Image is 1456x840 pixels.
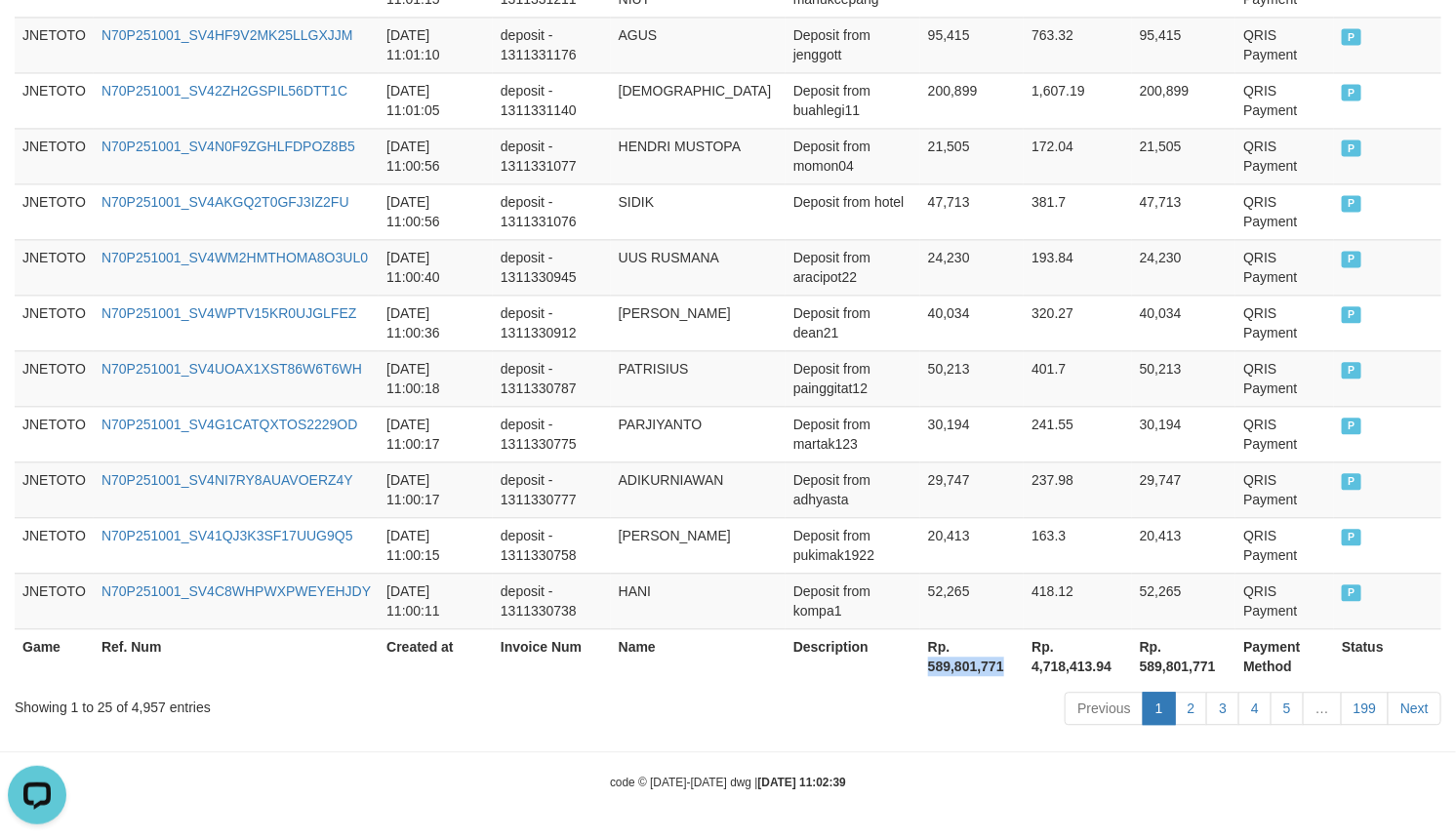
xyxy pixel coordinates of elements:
td: 52,265 [1132,573,1235,628]
a: N70P251001_SV4NI7RY8AUAVOERZ4Y [101,472,353,488]
td: 401.7 [1024,350,1131,406]
td: JNETOTO [15,72,94,128]
td: QRIS Payment [1235,517,1334,573]
td: Deposit from momon04 [786,128,920,183]
td: 95,415 [920,17,1024,72]
td: 29,747 [920,461,1024,517]
th: Rp. 589,801,771 [1132,628,1235,684]
td: [PERSON_NAME] [611,517,786,573]
td: Deposit from pukimak1922 [786,517,920,573]
td: 21,505 [1132,128,1235,183]
a: N70P251001_SV41QJ3K3SF17UUG9Q5 [101,528,353,543]
td: QRIS Payment [1235,128,1334,183]
th: Name [611,628,786,684]
td: QRIS Payment [1235,350,1334,406]
td: deposit - 1311330787 [493,350,611,406]
a: N70P251001_SV4C8WHPWXPWEYEHJDY [101,583,371,599]
td: 200,899 [1132,72,1235,128]
strong: [DATE] 11:02:39 [758,776,846,789]
td: Deposit from martak123 [786,406,920,461]
td: JNETOTO [15,461,94,517]
span: PAID [1342,28,1361,45]
td: 418.12 [1024,573,1131,628]
td: 95,415 [1132,17,1235,72]
span: PAID [1342,418,1361,434]
td: Deposit from kompa1 [786,573,920,628]
a: Previous [1065,692,1143,725]
td: 200,899 [920,72,1024,128]
td: QRIS Payment [1235,72,1334,128]
td: 193.84 [1024,239,1131,295]
span: PAID [1342,195,1361,212]
td: UUS RUSMANA [611,239,786,295]
td: [DATE] 11:00:18 [379,350,493,406]
td: PARJIYANTO [611,406,786,461]
td: deposit - 1311330912 [493,295,611,350]
td: JNETOTO [15,573,94,628]
td: JNETOTO [15,183,94,239]
td: 20,413 [920,517,1024,573]
td: QRIS Payment [1235,17,1334,72]
td: 20,413 [1132,517,1235,573]
a: 3 [1206,692,1239,725]
td: [DATE] 11:00:36 [379,295,493,350]
td: deposit - 1311330758 [493,517,611,573]
a: N70P251001_SV4HF9V2MK25LLGXJJM [101,27,353,43]
td: JNETOTO [15,295,94,350]
td: deposit - 1311331140 [493,72,611,128]
td: deposit - 1311330775 [493,406,611,461]
td: Deposit from painggitat12 [786,350,920,406]
td: 47,713 [920,183,1024,239]
a: 2 [1175,692,1208,725]
th: Status [1334,628,1441,684]
td: 172.04 [1024,128,1131,183]
span: PAID [1342,362,1361,379]
td: deposit - 1311330738 [493,573,611,628]
td: Deposit from aracipot22 [786,239,920,295]
td: [DATE] 11:00:56 [379,128,493,183]
td: JNETOTO [15,517,94,573]
td: 40,034 [920,295,1024,350]
td: Deposit from adhyasta [786,461,920,517]
td: Deposit from buahlegi11 [786,72,920,128]
td: 381.7 [1024,183,1131,239]
th: Description [786,628,920,684]
a: N70P251001_SV4G1CATQXTOS2229OD [101,417,358,432]
td: JNETOTO [15,406,94,461]
td: 237.98 [1024,461,1131,517]
td: JNETOTO [15,128,94,183]
td: PATRISIUS [611,350,786,406]
a: N70P251001_SV4WM2HMTHOMA8O3UL0 [101,250,368,265]
td: 50,213 [920,350,1024,406]
td: 30,194 [920,406,1024,461]
td: 29,747 [1132,461,1235,517]
th: Created at [379,628,493,684]
td: [PERSON_NAME] [611,295,786,350]
td: [DATE] 11:00:17 [379,406,493,461]
td: 163.3 [1024,517,1131,573]
span: PAID [1342,584,1361,601]
th: Ref. Num [94,628,379,684]
td: JNETOTO [15,17,94,72]
td: 320.27 [1024,295,1131,350]
td: Deposit from hotel [786,183,920,239]
td: deposit - 1311330945 [493,239,611,295]
span: PAID [1342,473,1361,490]
td: AGUS [611,17,786,72]
td: [DATE] 11:00:11 [379,573,493,628]
a: N70P251001_SV4AKGQ2T0GFJ3IZ2FU [101,194,349,210]
td: deposit - 1311330777 [493,461,611,517]
td: [DATE] 11:00:15 [379,517,493,573]
td: deposit - 1311331176 [493,17,611,72]
a: 1 [1143,692,1176,725]
th: Invoice Num [493,628,611,684]
td: 1,607.19 [1024,72,1131,128]
td: 241.55 [1024,406,1131,461]
td: 52,265 [920,573,1024,628]
a: Next [1388,692,1441,725]
td: JNETOTO [15,350,94,406]
td: 763.32 [1024,17,1131,72]
td: QRIS Payment [1235,461,1334,517]
td: QRIS Payment [1235,573,1334,628]
td: ADIKURNIAWAN [611,461,786,517]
